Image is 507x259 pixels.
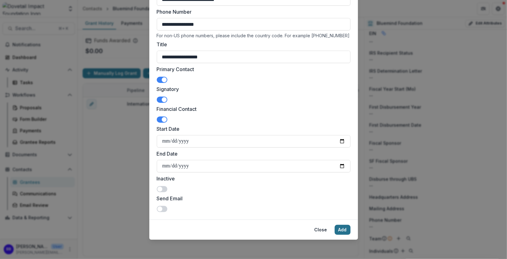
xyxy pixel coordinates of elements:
label: Phone Number [157,8,347,16]
label: Send Email [157,195,347,202]
div: For non-US phone numbers, please include the country code. For example [PHONE_NUMBER] [157,33,351,38]
label: Inactive [157,175,347,182]
label: End Date [157,150,347,157]
label: Start Date [157,125,347,133]
button: Close [311,225,331,235]
label: Financial Contact [157,105,347,113]
label: Signatory [157,85,347,93]
label: Primary Contact [157,66,347,73]
button: Add [335,225,351,235]
label: Title [157,41,347,48]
